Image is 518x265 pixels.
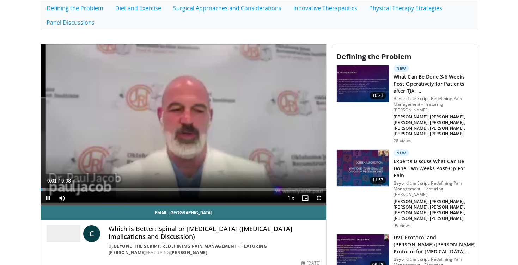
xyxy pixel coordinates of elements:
[287,1,363,16] a: Innovative Therapeutics
[394,138,411,144] p: 28 views
[337,150,389,186] img: 49d4f215-0744-4db7-b01f-ed379663ce3b.150x105_q85_crop-smart_upscale.jpg
[284,191,298,205] button: Playback Rate
[394,223,411,228] p: 99 views
[336,149,473,228] a: 11:57 New Experts Discuss What Can Be Done Two Weeks Post-Op For Pain Beyond the Script: Redefini...
[59,178,60,184] span: /
[41,15,100,30] a: Panel Discussions
[109,243,267,255] a: Beyond the Script: Redefining Pain Management - Featuring [PERSON_NAME]
[109,225,321,240] h4: Which is Better: Spinal or [MEDICAL_DATA] ([MEDICAL_DATA] Implications and Discussion)
[370,92,386,99] span: 16:23
[394,114,473,137] p: [PERSON_NAME], [PERSON_NAME], [PERSON_NAME], [PERSON_NAME], [PERSON_NAME], [PERSON_NAME], [PERSON...
[170,249,208,255] a: [PERSON_NAME]
[41,1,109,16] a: Defining the Problem
[337,65,389,102] img: 5566e44b-a050-446e-ae9d-277159cd8843.150x105_q85_crop-smart_upscale.jpg
[363,1,448,16] a: Physical Therapy Strategies
[336,65,473,144] a: 16:23 New What Can Be Done 3-6 Weeks Post Operatively for Patients after TJA: … Beyond the Script...
[47,178,57,184] span: 0:01
[336,52,412,61] span: Defining the Problem
[41,44,327,205] video-js: Video Player
[167,1,287,16] a: Surgical Approaches and Considerations
[394,180,473,197] p: Beyond the Script: Redefining Pain Management - Featuring [PERSON_NAME]
[394,234,476,255] h3: DVT Protocol and [PERSON_NAME]/[PERSON_NAME] Protocol for [MEDICAL_DATA] Ma…
[41,205,327,220] a: Email [GEOGRAPHIC_DATA]
[312,191,326,205] button: Fullscreen
[394,73,473,94] h3: What Can Be Done 3-6 Weeks Post Operatively for Patients after TJA: …
[83,225,100,242] a: C
[394,65,409,72] p: New
[109,1,167,16] a: Diet and Exercise
[394,158,473,179] h3: Experts Discuss What Can Be Done Two Weeks Post-Op For Pain
[55,191,69,205] button: Mute
[47,225,80,242] img: Beyond the Script: Redefining Pain Management - Featuring Dr. Andrew Wickline
[298,191,312,205] button: Enable picture-in-picture mode
[109,243,321,256] div: By FEATURING
[370,177,386,184] span: 11:57
[394,199,473,221] p: [PERSON_NAME], [PERSON_NAME], [PERSON_NAME], [PERSON_NAME], [PERSON_NAME], [PERSON_NAME], [PERSON...
[61,178,71,184] span: 9:08
[394,149,409,156] p: New
[41,188,327,191] div: Progress Bar
[394,96,473,113] p: Beyond the Script: Redefining Pain Management - Featuring [PERSON_NAME]
[41,191,55,205] button: Pause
